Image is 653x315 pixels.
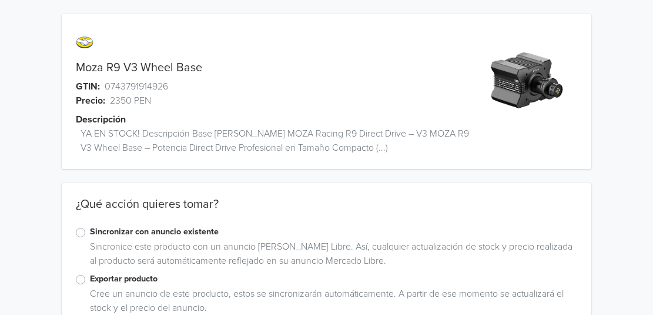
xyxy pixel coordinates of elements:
[90,226,577,238] label: Sincronizar con anuncio existente
[76,61,202,75] a: Moza R9 V3 Wheel Base
[76,79,100,94] span: GTIN:
[62,197,591,226] div: ¿Qué acción quieres tomar?
[481,38,570,127] img: product_image
[105,79,168,94] span: 0743791914926
[110,94,151,108] span: 2350 PEN
[85,240,577,273] div: Sincronice este producto con un anuncio [PERSON_NAME] Libre. Así, cualquier actualización de stoc...
[76,112,126,127] span: Descripción
[76,94,105,108] span: Precio:
[90,273,577,286] label: Exportar producto
[81,127,473,155] span: YA EN STOCK! Descripción Base [PERSON_NAME] MOZA Racing R9 Direct Drive – V3 MOZA R9 V3 Wheel Bas...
